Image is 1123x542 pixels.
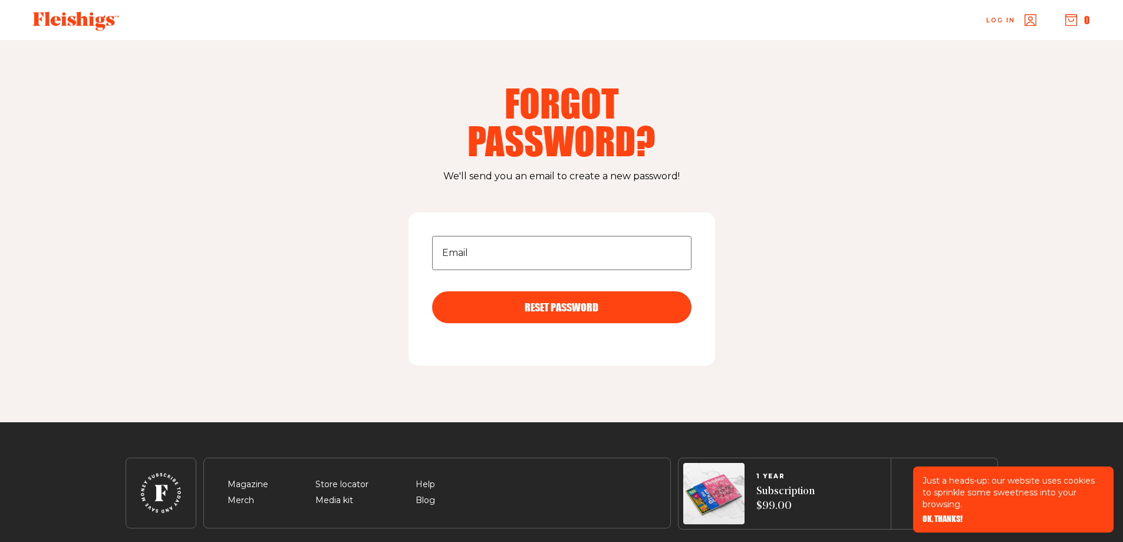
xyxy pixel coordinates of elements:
[1065,14,1090,27] button: 0
[315,479,368,490] a: Store locator
[756,485,815,514] span: Subscription $99.00
[986,16,1015,25] span: Log in
[315,478,368,492] span: Store locator
[923,475,1104,510] p: Just a heads-up: our website uses cookies to sprinkle some sweetness into your browsing.
[432,291,691,323] button: RESET PASSWORD
[416,495,435,505] a: Blog
[126,169,998,184] p: We'll send you an email to create a new password!
[228,494,254,508] span: Merch
[432,236,691,270] input: Email
[986,14,1036,26] a: Log in
[923,515,963,523] button: OK, THANKS!
[416,494,435,508] span: Blog
[228,495,254,505] a: Merch
[416,479,435,490] a: Help
[228,479,268,490] a: Magazine
[228,478,268,492] span: Magazine
[411,84,713,159] h2: Forgot Password?
[315,494,353,508] span: Media kit
[525,302,598,313] span: RESET PASSWORD
[756,473,815,480] span: 1 YEAR
[315,495,353,505] a: Media kit
[683,463,745,524] img: Magazines image
[416,478,435,492] span: Help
